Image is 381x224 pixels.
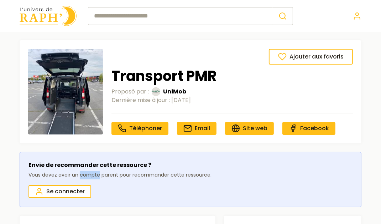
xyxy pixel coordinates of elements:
span: Email [195,124,210,132]
a: Facebook [282,122,335,135]
a: Se connecter [353,12,361,20]
button: Ajouter aux favoris [269,49,353,65]
a: Se connecter [28,185,91,198]
img: Univers de Raph logo [20,6,77,26]
span: Téléphoner [129,124,162,132]
span: Site web [243,124,267,132]
h1: Transport PMR [111,67,353,85]
time: [DATE] [171,96,191,104]
p: Envie de recommander cette ressource ? [28,161,212,169]
span: UniMob [163,87,186,96]
a: Téléphoner [111,122,168,135]
a: Email [177,122,216,135]
span: Proposé par : [111,87,149,96]
span: Ajouter aux favoris [289,52,344,61]
a: Site web [225,122,274,135]
p: Vous devez avoir un compte parent pour recommander cette ressource. [28,171,212,179]
button: Rechercher [273,7,293,25]
img: UniMob [152,87,160,96]
span: Facebook [300,124,329,132]
a: UniMobUniMob [152,87,186,96]
img: Whats App Image 2024 10 21 at 15.23.18 (1) [28,49,103,134]
span: Se connecter [46,187,85,196]
div: Dernière mise à jour : [111,96,353,105]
